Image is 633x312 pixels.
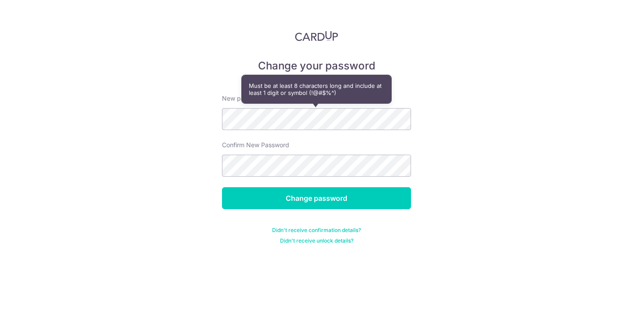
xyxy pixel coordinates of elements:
[222,187,411,209] input: Change password
[272,227,361,234] a: Didn't receive confirmation details?
[280,237,353,244] a: Didn't receive unlock details?
[222,94,265,103] label: New password
[222,59,411,73] h5: Change your password
[295,31,338,41] img: CardUp Logo
[242,75,391,103] div: Must be at least 8 characters long and include at least 1 digit or symbol (!@#$%^)
[222,141,289,149] label: Confirm New Password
